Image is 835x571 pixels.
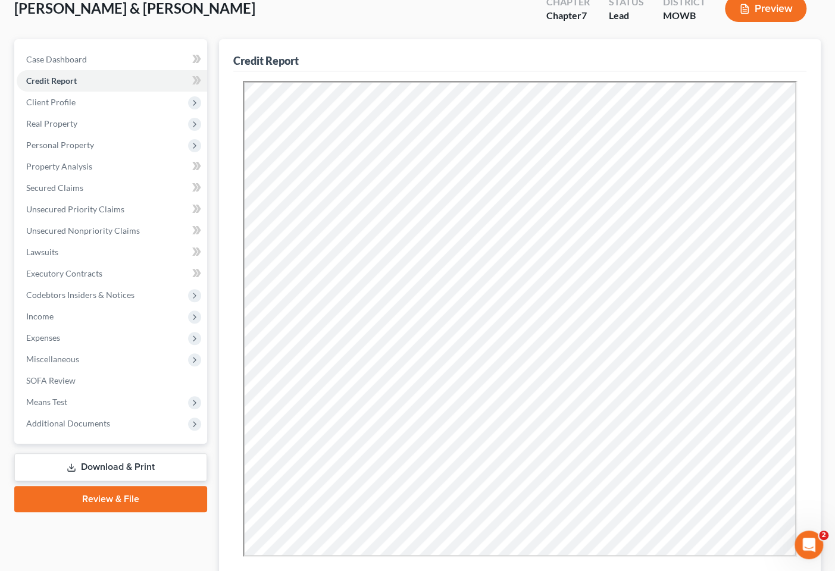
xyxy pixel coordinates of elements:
a: Executory Contracts [17,263,207,284]
span: Secured Claims [26,183,83,193]
iframe: Intercom live chat [795,531,823,559]
a: Download & Print [14,453,207,481]
a: Unsecured Priority Claims [17,199,207,220]
div: Chapter [546,9,590,23]
a: Secured Claims [17,177,207,199]
span: SOFA Review [26,375,76,385]
span: 7 [581,10,587,21]
div: MOWB [663,9,706,23]
span: Case Dashboard [26,54,87,64]
span: Property Analysis [26,161,92,171]
span: Codebtors Insiders & Notices [26,290,135,300]
span: 2 [819,531,828,540]
div: Lead [609,9,644,23]
span: Client Profile [26,97,76,107]
span: Additional Documents [26,418,110,428]
a: Case Dashboard [17,49,207,70]
span: Lawsuits [26,247,58,257]
span: Unsecured Nonpriority Claims [26,225,140,236]
a: Lawsuits [17,241,207,263]
span: Miscellaneous [26,354,79,364]
a: SOFA Review [17,370,207,391]
span: Real Property [26,118,77,128]
a: Unsecured Nonpriority Claims [17,220,207,241]
span: Executory Contracts [26,268,102,278]
div: Credit Report [233,54,299,68]
span: Means Test [26,397,67,407]
span: Income [26,311,54,321]
a: Credit Report [17,70,207,92]
span: Expenses [26,332,60,343]
span: Personal Property [26,140,94,150]
span: Unsecured Priority Claims [26,204,124,214]
a: Review & File [14,486,207,512]
span: Credit Report [26,76,77,86]
a: Property Analysis [17,156,207,177]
